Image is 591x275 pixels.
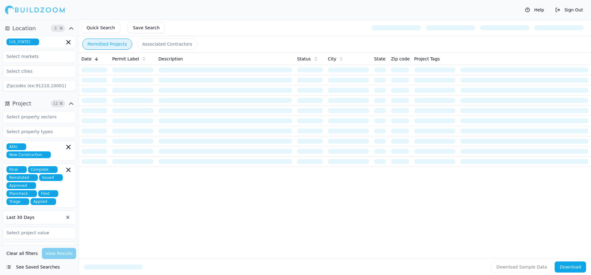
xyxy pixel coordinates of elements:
button: Download [555,261,586,273]
span: Permit Label [112,56,139,62]
span: Triage [6,198,29,205]
span: [US_STATE] [6,39,39,45]
button: Save Search [128,22,165,33]
button: Project12Clear Project filters [2,99,76,109]
span: New Construction [6,151,51,158]
input: Select project value [3,227,68,238]
span: Date [81,56,92,62]
button: Sign Out [552,5,586,15]
span: Clear Location filters [59,27,63,30]
span: Zip code [391,56,410,62]
span: 12 [52,101,59,107]
button: Clear all filters [5,248,39,259]
button: Quick Search [81,22,120,33]
input: Select property sectors [3,111,68,122]
span: Complete [28,166,58,173]
span: Approved [6,182,36,189]
span: Final [6,166,27,173]
input: Select markets [3,51,68,62]
span: Status [297,56,311,62]
button: Location3Clear Location filters [2,23,76,33]
span: Reinstated [6,174,38,181]
button: Help [522,5,547,15]
span: Location [12,24,36,33]
span: Plancheck [6,190,37,197]
span: State [374,56,385,62]
button: Permitted Projects [82,39,132,50]
button: Associated Contractors [137,39,198,50]
span: Filed [38,190,59,197]
span: Project Tags [414,56,440,62]
span: Issued [39,174,63,181]
input: Zipcodes (ex:91210,10001) [2,80,76,91]
button: See Saved Searches [2,261,76,273]
input: Keywords (ex: solar, thermal) [2,242,76,253]
span: Description [158,56,183,62]
span: Applied [31,198,56,205]
span: City [328,56,336,62]
span: Project [12,99,31,108]
span: ADU [6,143,26,150]
input: Select cities [3,66,68,77]
span: Clear Project filters [59,102,63,105]
span: 3 [52,25,59,31]
input: Select property types [3,126,68,137]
